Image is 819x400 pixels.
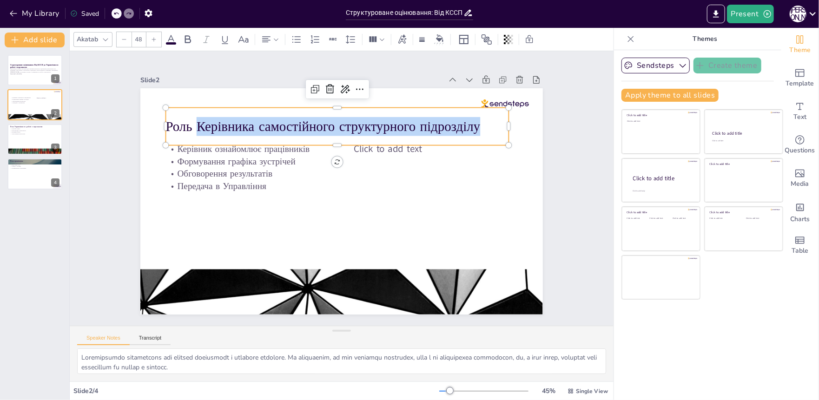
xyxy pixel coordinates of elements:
[710,217,739,220] div: Click to add text
[781,128,819,162] div: Get real-time input from your audience
[10,68,59,73] p: Презентація охоплює алгоритм дій учасників щорічного оцінювання, включаючи ролі Керівника самості...
[10,166,59,168] p: Участь у зустрічі
[792,246,808,256] span: Table
[707,5,725,23] button: Export to PowerPoint
[790,214,810,224] span: Charts
[781,28,819,61] div: Change the overall theme
[395,32,409,47] div: Text effects
[791,179,809,189] span: Media
[10,73,59,75] p: Generated with [URL]
[11,100,31,102] p: Обговорення результатів
[417,32,427,47] div: Border settings
[5,33,65,47] button: Add slide
[11,98,31,100] p: Формування графіка зустрічей
[11,97,31,98] p: Керівник ознайомлює працівників
[781,162,819,195] div: Add images, graphics, shapes or video
[633,174,693,182] div: Click to add title
[51,74,59,83] div: 1
[790,5,806,23] button: С [PERSON_NAME]
[633,190,692,192] div: Click to add body
[621,89,719,102] button: Apply theme to all slides
[346,6,463,20] input: Insert title
[130,335,171,345] button: Transcript
[10,168,59,170] p: Ознайомлення з висновком
[172,99,515,153] p: Роль Керівника самостійного структурного підрозділу
[789,45,811,55] span: Theme
[781,229,819,262] div: Add a table
[366,32,387,47] div: Column Count
[168,149,320,177] p: Обговорення результатів
[638,28,772,50] p: Themes
[7,6,63,21] button: My Library
[7,124,62,155] div: https://cdn.sendsteps.com/images/logo/sendsteps_logo_white.pnghttps://cdn.sendsteps.com/images/lo...
[10,164,59,166] p: Підготовка звіту
[357,144,426,164] span: Click to add text
[11,102,31,104] p: Передача в Управління
[785,145,815,156] span: Questions
[10,64,59,69] strong: Структуроване оцінювання: Від КССП до Управління по роботі з персоналом
[77,348,606,374] textarea: Loremipsumdo sitametcons adi elitsed doeiusmodt i utlabore etdolore. Ma aliquaenim, ad min veniam...
[10,163,59,164] p: Аналіз виконання
[621,58,690,73] button: Sendsteps
[673,217,694,220] div: Click to add text
[51,109,59,118] div: 2
[73,387,439,395] div: Slide 2 / 4
[433,34,447,44] div: Background color
[790,6,806,22] div: С [PERSON_NAME]
[627,120,694,123] div: Click to add text
[710,210,776,214] div: Click to add title
[7,55,62,85] div: https://cdn.sendsteps.com/images/logo/sendsteps_logo_white.pnghttps://cdn.sendsteps.com/images/lo...
[627,210,694,214] div: Click to add title
[70,9,99,18] div: Saved
[727,5,773,23] button: Present
[538,387,560,395] div: 45 %
[10,131,59,133] p: Перевірка форм
[166,162,318,190] p: Передача в Управління
[781,195,819,229] div: Add charts and graphs
[712,140,774,142] div: Click to add text
[152,55,454,96] div: Slide 2
[627,217,648,220] div: Click to add text
[710,162,776,166] div: Click to add title
[51,144,59,152] div: 3
[713,131,774,136] div: Click to add title
[51,178,59,187] div: 4
[10,125,59,128] p: Роль Управління по роботі з персоналом
[650,217,671,220] div: Click to add text
[786,79,814,89] span: Template
[793,112,806,122] span: Text
[10,160,59,163] p: Роль працівника
[627,113,694,117] div: Click to add title
[694,58,761,73] button: Create theme
[481,34,492,45] span: Position
[576,387,608,395] span: Single View
[456,32,471,47] div: Layout
[7,158,62,189] div: https://cdn.sendsteps.com/images/logo/sendsteps_logo_white.pnghttps://cdn.sendsteps.com/images/lo...
[10,133,59,135] p: Узагальнення результатів
[10,128,59,130] p: Розробка наказу
[75,33,100,46] div: Akatab
[10,130,59,131] p: Консультації з персоналом
[781,95,819,128] div: Add text boxes
[169,137,321,165] p: Формування графіка зустрічей
[781,61,819,95] div: Add ready made slides
[746,217,775,220] div: Click to add text
[77,335,130,345] button: Speaker Notes
[7,89,62,120] div: https://cdn.sendsteps.com/images/logo/sendsteps_logo_white.pnghttps://cdn.sendsteps.com/images/lo...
